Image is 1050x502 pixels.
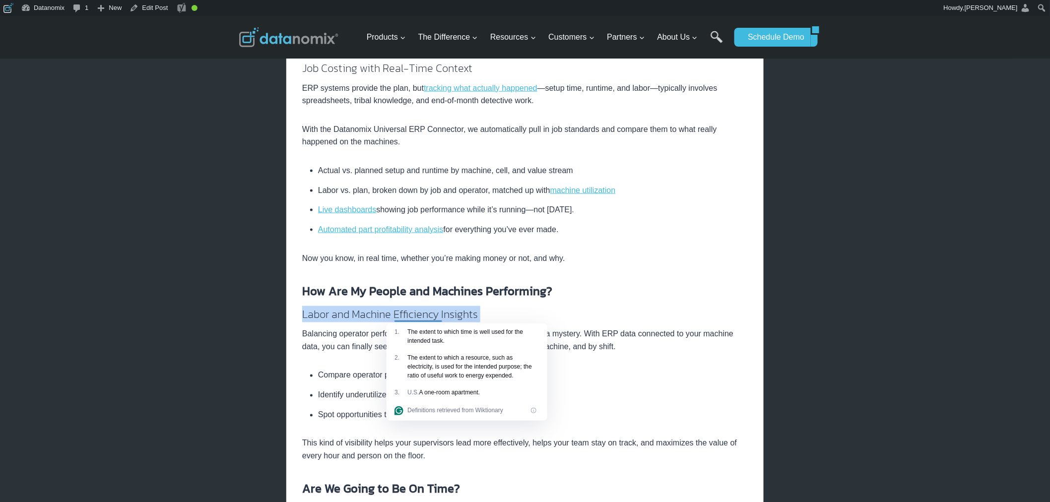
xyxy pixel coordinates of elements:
li: Actual vs. planned setup and runtime by machine, cell, and value stream [318,164,748,181]
a: Automated part profitability analysis [318,225,444,234]
li: Compare operator performance on the same jobs or machines [318,369,748,385]
li: Spot opportunities to cross-train or rebalance workloads [318,405,748,422]
h4: Job Costing with Real-Time Context [302,60,748,76]
span: About Us [657,31,698,44]
img: Datanomix [239,27,338,47]
p: This kind of visibility helps your supervisors lead more effectively, helps your team stay on tra... [302,437,748,462]
nav: Primary Navigation [363,21,730,54]
strong: Are We Going to Be On Time? [302,480,460,498]
span: Resources [490,31,536,44]
h4: Labor and Machine Efficiency Insights [302,306,748,322]
a: tracking what actually happened [424,84,537,92]
li: Labor vs. plan, broken down by job and operator, matched up with [318,181,748,200]
li: Identify underutilized machines or bottlenecks [318,385,748,405]
span: Customers [548,31,594,44]
a: Search [711,31,723,53]
li: showing job performance while it’s running—not [DATE]. [318,200,748,220]
p: Now you know, in real time, whether you’re making money or not, and why. [302,252,748,265]
li: for everything you’ve ever made. [318,220,748,236]
div: Good [192,5,197,11]
p: Balancing operator performance and machine utilization shouldn’t be a mystery. With ERP data conn... [302,328,748,353]
strong: How Are My People and Machines Performing? [302,282,552,300]
span: Products [367,31,406,44]
p: ERP systems provide the plan, but —setup time, runtime, and labor—typically involves spreadsheets... [302,82,748,107]
span: Partners [607,31,645,44]
span: The Difference [418,31,478,44]
span: [PERSON_NAME] [965,4,1018,11]
a: machine utilization [550,186,616,194]
p: With the Datanomix Universal ERP Connector, we automatically pull in job standards and compare th... [302,123,748,148]
a: Live dashboards [318,205,376,214]
a: Schedule Demo [734,28,811,47]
